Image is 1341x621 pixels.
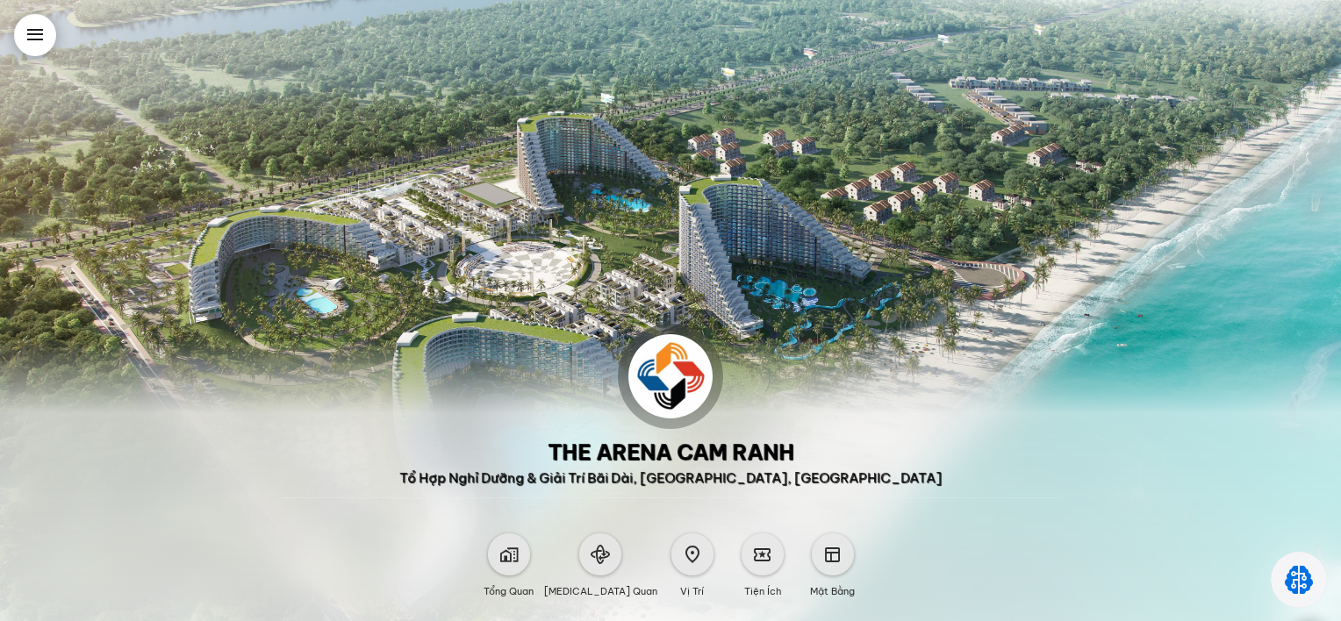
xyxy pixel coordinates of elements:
[484,575,534,600] div: Tổng quan
[628,334,713,418] img: logo arena.jpg
[680,575,704,600] div: Vị trí
[744,575,781,600] div: Tiện ích
[399,469,942,487] div: Tổ Hợp Nghỉ Dưỡng & Giải Trí Bãi Dài, [GEOGRAPHIC_DATA], [GEOGRAPHIC_DATA]
[544,575,657,600] div: [MEDICAL_DATA] quan
[548,439,794,464] div: The Arena Cam Ranh
[810,575,855,600] div: Mặt bằng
